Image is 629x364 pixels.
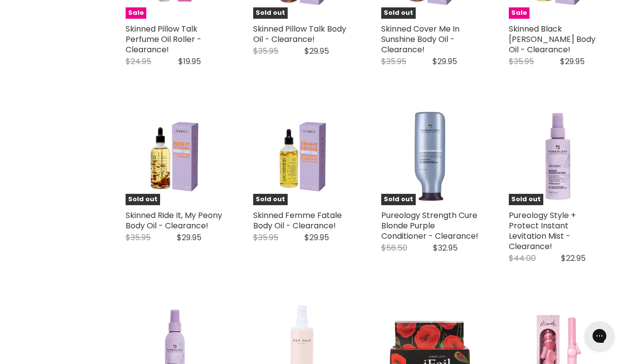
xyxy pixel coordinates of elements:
[138,107,211,205] img: Skinned Ride It, My Peony Body Oil - Clearance!
[126,56,151,67] span: $24.95
[381,210,478,242] a: Pureology Strength Cure Blonde Purple Conditioner - Clearance!
[509,210,576,252] a: Pureology Style + Protect Instant Levitation Mist - Clearance!
[253,23,346,45] a: Skinned Pillow Talk Body Oil - Clearance!
[304,45,329,57] span: $29.95
[126,107,224,205] a: Skinned Ride It, My Peony Body Oil - Clearance! Sold out
[381,242,407,254] span: $56.50
[432,56,457,67] span: $29.95
[126,232,151,243] span: $35.95
[253,45,278,57] span: $35.95
[253,7,288,19] span: Sold out
[381,107,479,205] img: Pureology Strength Cure Blonde Purple Conditioner - Clearance!
[253,232,278,243] span: $35.95
[265,107,339,205] img: Skinned Femme Fatale Body Oil - Clearance!
[509,23,596,55] a: Skinned Black [PERSON_NAME] Body Oil - Clearance!
[509,194,543,205] span: Sold out
[433,242,458,254] span: $32.95
[509,56,534,67] span: $35.95
[561,253,586,264] span: $22.95
[509,107,607,205] img: Pureology Style + Protect Instant Levitation Mist - Clearance!
[253,210,342,231] a: Skinned Femme Fatale Body Oil - Clearance!
[560,56,585,67] span: $29.95
[126,210,222,231] a: Skinned Ride It, My Peony Body Oil - Clearance!
[304,232,329,243] span: $29.95
[509,107,607,205] a: Pureology Style + Protect Instant Levitation Mist - Clearance! Sold out
[381,23,460,55] a: Skinned Cover Me In Sunshine Body Oil - Clearance!
[381,107,479,205] a: Pureology Strength Cure Blonde Purple Conditioner - Clearance! Sold out
[253,107,351,205] a: Skinned Femme Fatale Body Oil - Clearance! Sold out
[253,194,288,205] span: Sold out
[177,232,201,243] span: $29.95
[126,194,160,205] span: Sold out
[126,23,201,55] a: Skinned Pillow Talk Perfume Oil Roller - Clearance!
[178,56,201,67] span: $19.95
[580,318,619,354] iframe: Gorgias live chat messenger
[381,194,416,205] span: Sold out
[509,7,530,19] span: Sale
[381,7,416,19] span: Sold out
[381,56,406,67] span: $35.95
[126,7,146,19] span: Sale
[509,253,536,264] span: $44.00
